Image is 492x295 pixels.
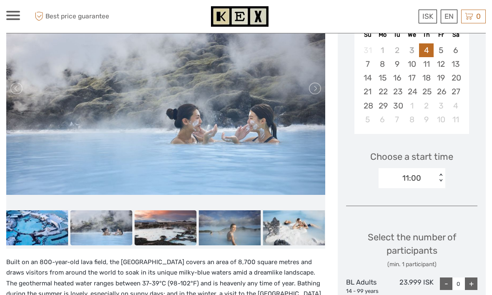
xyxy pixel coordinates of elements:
[375,113,390,126] div: Choose Monday, October 6th, 2025
[6,210,68,245] img: 2cccc4df058b418a9bba147793b642dc_slider_thumbnail.jpg
[448,43,463,57] div: Choose Saturday, September 6th, 2025
[96,13,106,23] button: Open LiveChat chat widget
[375,57,390,71] div: Choose Monday, September 8th, 2025
[434,99,448,113] div: Choose Friday, October 3rd, 2025
[404,85,419,98] div: Choose Wednesday, September 24th, 2025
[211,6,269,27] img: 1261-44dab5bb-39f8-40da-b0c2-4d9fce00897c_logo_small.jpg
[360,85,375,98] div: Choose Sunday, September 21st, 2025
[448,71,463,85] div: Choose Saturday, September 20th, 2025
[70,210,133,245] img: 350d7cdcc37a4fa3b208df63b9c0201d_slider_thumbnail.jpg
[448,29,463,40] div: Sa
[375,43,390,57] div: Not available Monday, September 1st, 2025
[419,113,434,126] div: Choose Thursday, October 9th, 2025
[263,210,325,245] img: 0431c665d87d4dce91f4c606e2f392cb_slider_thumbnail.jpg
[404,43,419,57] div: Not available Wednesday, September 3rd, 2025
[33,10,126,23] span: Best price guarantee
[404,99,419,113] div: Choose Wednesday, October 1st, 2025
[465,277,477,290] div: +
[437,174,444,182] div: < >
[346,260,477,269] div: (min. 1 participant)
[434,29,448,40] div: Fr
[346,277,390,295] div: BL Adults
[475,12,482,20] span: 0
[375,99,390,113] div: Choose Monday, September 29th, 2025
[434,71,448,85] div: Choose Friday, September 19th, 2025
[419,29,434,40] div: Th
[135,210,197,245] img: 5268672f5bf74d54bd9f54b6ca50f4cc_slider_thumbnail.jpg
[422,12,433,20] span: ISK
[375,85,390,98] div: Choose Monday, September 22nd, 2025
[370,150,453,163] span: Choose a start time
[441,10,457,23] div: EN
[360,71,375,85] div: Choose Sunday, September 14th, 2025
[357,43,466,126] div: month 2025-09
[360,43,375,57] div: Not available Sunday, August 31st, 2025
[404,57,419,71] div: Choose Wednesday, September 10th, 2025
[419,85,434,98] div: Choose Thursday, September 25th, 2025
[199,210,261,245] img: c4924dd431864e80a2172f477fda7d15_slider_thumbnail.jpg
[346,231,477,269] div: Select the number of participants
[402,173,421,184] div: 11:00
[419,57,434,71] div: Choose Thursday, September 11th, 2025
[448,99,463,113] div: Choose Saturday, October 4th, 2025
[440,277,452,290] div: -
[12,15,94,21] p: We're away right now. Please check back later!
[390,99,404,113] div: Choose Tuesday, September 30th, 2025
[434,85,448,98] div: Choose Friday, September 26th, 2025
[404,113,419,126] div: Choose Wednesday, October 8th, 2025
[404,29,419,40] div: We
[360,113,375,126] div: Choose Sunday, October 5th, 2025
[434,43,448,57] div: Choose Friday, September 5th, 2025
[419,71,434,85] div: Choose Thursday, September 18th, 2025
[390,43,404,57] div: Not available Tuesday, September 2nd, 2025
[448,113,463,126] div: Choose Saturday, October 11th, 2025
[390,57,404,71] div: Choose Tuesday, September 9th, 2025
[360,57,375,71] div: Choose Sunday, September 7th, 2025
[419,99,434,113] div: Choose Thursday, October 2nd, 2025
[360,29,375,40] div: Su
[390,113,404,126] div: Choose Tuesday, October 7th, 2025
[448,85,463,98] div: Choose Saturday, September 27th, 2025
[390,85,404,98] div: Choose Tuesday, September 23rd, 2025
[390,29,404,40] div: Tu
[390,71,404,85] div: Choose Tuesday, September 16th, 2025
[375,71,390,85] div: Choose Monday, September 15th, 2025
[404,71,419,85] div: Choose Wednesday, September 17th, 2025
[434,57,448,71] div: Choose Friday, September 12th, 2025
[390,277,434,295] div: 23.999 ISK
[434,113,448,126] div: Choose Friday, October 10th, 2025
[360,99,375,113] div: Choose Sunday, September 28th, 2025
[448,57,463,71] div: Choose Saturday, September 13th, 2025
[375,29,390,40] div: Mo
[419,43,434,57] div: Choose Thursday, September 4th, 2025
